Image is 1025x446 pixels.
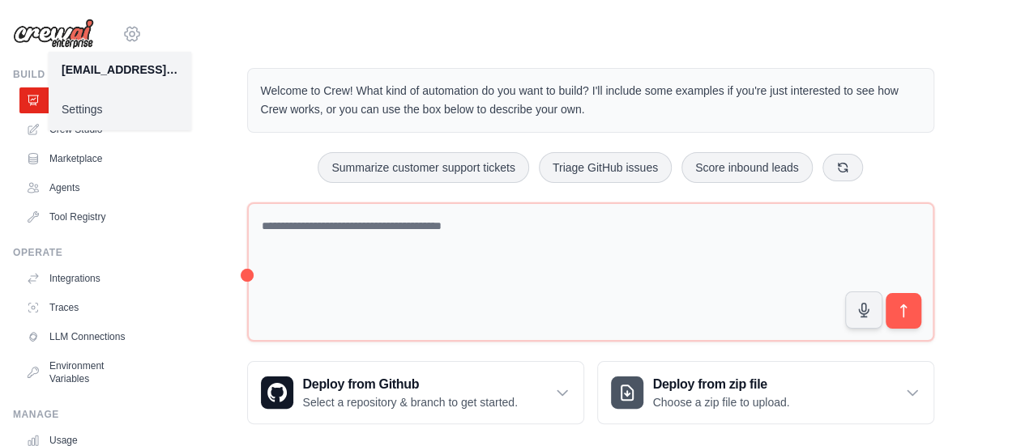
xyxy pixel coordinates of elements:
div: Build [13,68,142,81]
div: Manage [13,408,142,421]
h3: Deploy from Github [303,375,518,394]
a: Agents [19,175,142,201]
a: Settings [49,95,191,124]
a: Automations [19,87,142,113]
a: Environment Variables [19,353,142,392]
a: Traces [19,295,142,321]
iframe: Chat Widget [944,368,1025,446]
a: LLM Connections [19,324,142,350]
a: Crew Studio [19,117,142,142]
button: Summarize customer support tickets [318,152,528,183]
p: Welcome to Crew! What kind of automation do you want to build? I'll include some examples if you'... [261,82,920,119]
div: [EMAIL_ADDRESS][DOMAIN_NAME] [62,62,178,78]
a: Marketplace [19,146,142,172]
div: Operate [13,246,142,259]
p: Choose a zip file to upload. [653,394,790,410]
a: Integrations [19,265,142,291]
button: Score inbound leads [681,152,813,183]
a: Tool Registry [19,204,142,230]
h3: Deploy from zip file [653,375,790,394]
button: Triage GitHub issues [539,152,672,183]
img: Logo [13,19,94,49]
p: Select a repository & branch to get started. [303,394,518,410]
